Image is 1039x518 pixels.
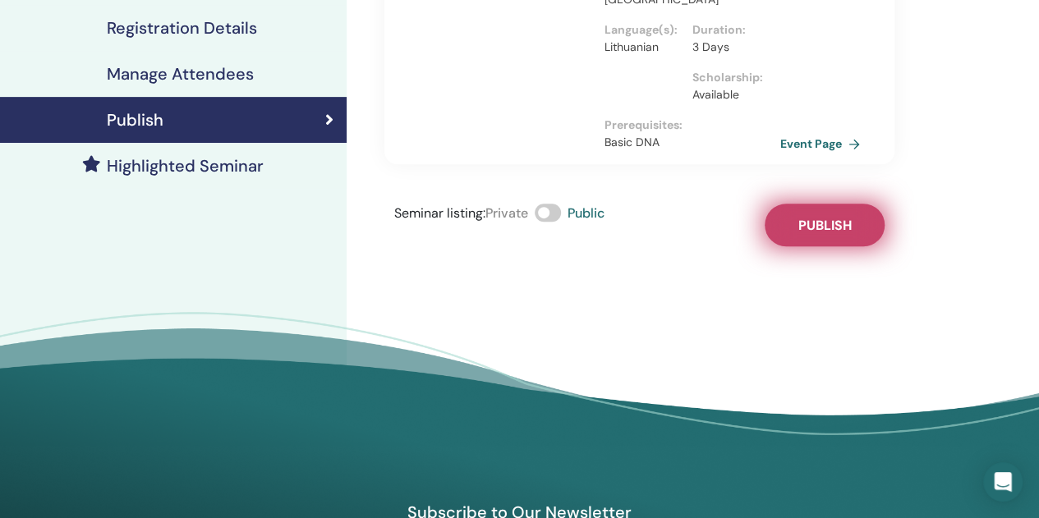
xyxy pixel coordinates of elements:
[107,156,264,176] h4: Highlighted Seminar
[485,204,528,222] span: Private
[107,64,254,84] h4: Manage Attendees
[604,39,682,56] p: Lithuanian
[765,204,885,246] button: Publish
[107,18,257,38] h4: Registration Details
[692,69,770,86] p: Scholarship :
[692,21,770,39] p: Duration :
[692,39,770,56] p: 3 Days
[604,134,780,151] p: Basic DNA
[798,217,851,234] span: Publish
[604,117,780,134] p: Prerequisites :
[983,462,1023,502] div: Open Intercom Messenger
[107,110,163,130] h4: Publish
[692,86,770,103] p: Available
[604,21,682,39] p: Language(s) :
[394,204,485,222] span: Seminar listing :
[780,131,867,156] a: Event Page
[568,204,605,222] span: Public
